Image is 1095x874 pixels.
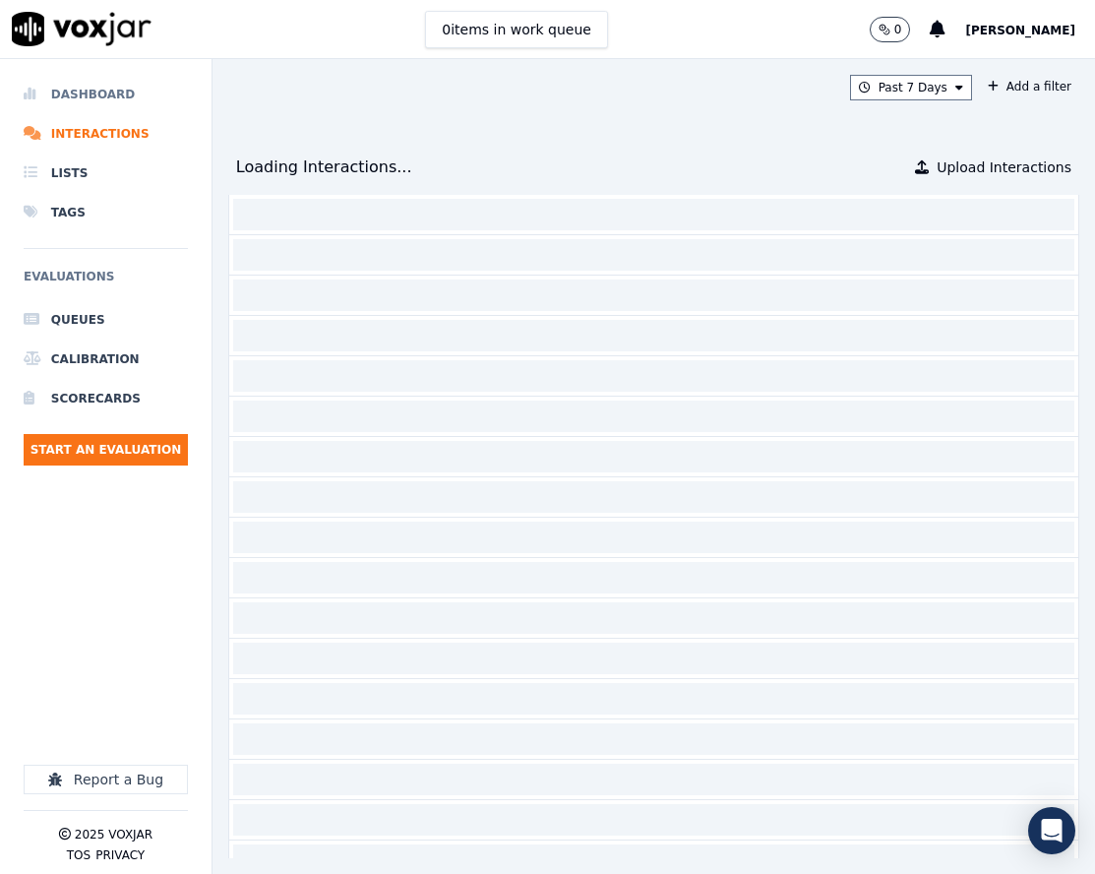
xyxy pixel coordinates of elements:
button: [PERSON_NAME] [965,18,1095,41]
button: Upload Interactions [915,157,1071,177]
button: Past 7 Days [850,75,972,100]
a: Scorecards [24,379,188,418]
img: voxjar logo [12,12,152,46]
button: Start an Evaluation [24,434,188,466]
button: 0 [870,17,911,42]
span: Upload Interactions [937,157,1071,177]
p: 2025 Voxjar [75,827,152,843]
button: TOS [67,847,91,863]
a: Dashboard [24,75,188,114]
button: Report a Bug [24,765,188,794]
p: 0 [894,22,902,37]
a: Lists [24,154,188,193]
button: 0items in work queue [425,11,608,48]
div: Loading Interactions... [236,156,412,179]
button: Add a filter [980,75,1079,98]
span: [PERSON_NAME] [965,24,1075,37]
a: Interactions [24,114,188,154]
a: Queues [24,300,188,340]
h6: Evaluations [24,265,188,300]
a: Tags [24,193,188,232]
a: Calibration [24,340,188,379]
button: Privacy [95,847,145,863]
button: 0 [870,17,931,42]
div: Open Intercom Messenger [1028,807,1075,854]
